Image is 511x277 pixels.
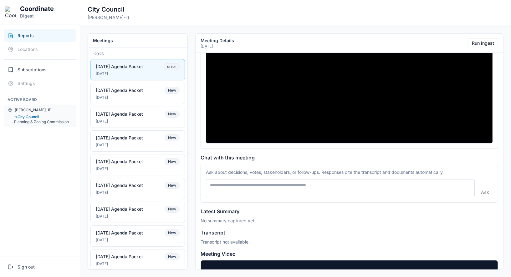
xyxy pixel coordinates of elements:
[164,63,180,70] span: error
[14,114,72,119] button: →City Council
[96,206,143,212] div: [DATE] Agenda Packet
[96,143,180,148] div: [DATE]
[96,238,180,243] div: [DATE]
[96,71,180,76] div: [DATE]
[90,83,185,104] button: [DATE] Agenda PacketNew[DATE]
[96,166,180,171] div: [DATE]
[20,5,54,13] h1: Coordinate
[201,208,498,215] h4: Latest Summary
[4,29,76,42] button: Reports
[201,239,498,245] p: Transcript not available.
[18,80,35,87] span: Settings
[4,261,76,273] button: Sign out
[96,64,143,69] div: [DATE] Agenda Packet
[165,111,180,118] span: New
[165,87,180,94] span: New
[96,119,180,124] div: [DATE]
[96,111,143,117] div: [DATE] Agenda Packet
[201,250,498,258] h4: Meeting Video
[201,38,234,44] h2: Meeting Details
[165,229,180,236] span: New
[201,154,498,161] h4: Chat with this meeting
[90,178,185,199] button: [DATE] Agenda PacketNew[DATE]
[96,261,180,266] div: [DATE]
[4,77,76,90] button: Settings
[90,154,185,175] button: [DATE] Agenda PacketNew[DATE]
[4,63,76,76] button: Subscriptions
[96,159,143,164] div: [DATE] Agenda Packet
[96,135,143,141] div: [DATE] Agenda Packet
[201,218,498,224] p: No summary captured yet.
[4,43,76,56] button: Locations
[468,38,498,48] button: Run ingest
[90,202,185,223] button: [DATE] Agenda PacketNew[DATE]
[201,44,234,49] p: [DATE]
[206,169,492,175] p: Ask about decisions, votes, stakeholders, or follow-ups. Responses cite the transcript and docume...
[90,249,185,270] button: [DATE] Agenda PacketNew[DATE]
[96,95,180,100] div: [DATE]
[96,214,180,219] div: [DATE]
[93,38,182,44] h2: Meetings
[90,130,185,152] button: [DATE] Agenda PacketNew[DATE]
[18,67,47,73] span: Subscriptions
[96,183,143,188] div: [DATE] Agenda Packet
[165,134,180,141] span: New
[165,206,180,213] span: New
[165,253,180,260] span: New
[18,46,38,53] span: Locations
[96,254,143,259] div: [DATE] Agenda Packet
[165,182,180,189] span: New
[96,230,143,236] div: [DATE] Agenda Packet
[14,119,72,124] button: Planning & Zoning Commission
[15,108,52,113] span: [PERSON_NAME], ID
[96,88,143,93] div: [DATE] Agenda Packet
[90,52,185,57] div: 2025
[90,225,185,247] button: [DATE] Agenda PacketNew[DATE]
[18,33,34,39] span: Reports
[96,190,180,195] div: [DATE]
[165,158,180,165] span: New
[4,97,76,102] h2: Active Board
[90,59,185,80] button: [DATE] Agenda Packeterror[DATE]
[5,7,16,18] img: Coordinate
[90,107,185,128] button: [DATE] Agenda PacketNew[DATE]
[201,229,498,236] h4: Transcript
[88,14,129,21] p: [PERSON_NAME]-id
[88,5,129,14] h2: City Council
[20,13,54,19] p: Digest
